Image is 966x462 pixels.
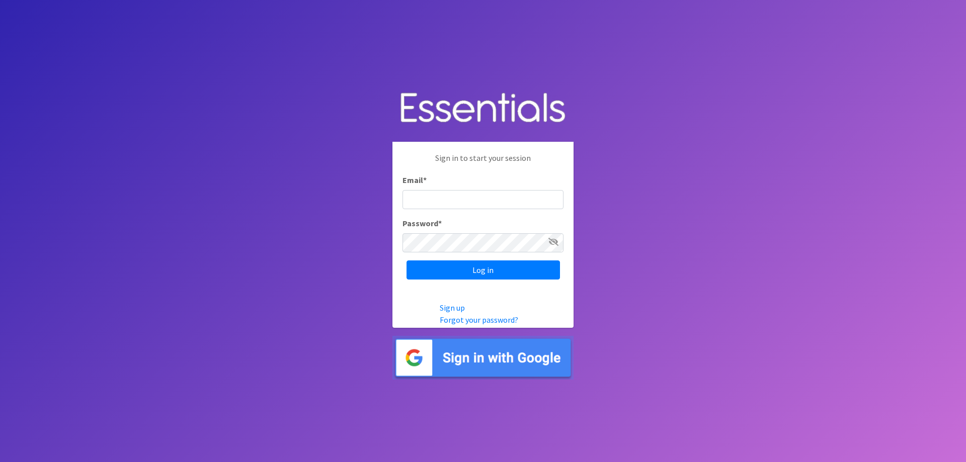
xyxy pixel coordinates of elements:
[392,336,574,380] img: Sign in with Google
[423,175,427,185] abbr: required
[392,82,574,134] img: Human Essentials
[403,217,442,229] label: Password
[403,174,427,186] label: Email
[407,260,560,280] input: Log in
[440,303,465,313] a: Sign up
[403,152,563,174] p: Sign in to start your session
[440,315,518,325] a: Forgot your password?
[438,218,442,228] abbr: required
